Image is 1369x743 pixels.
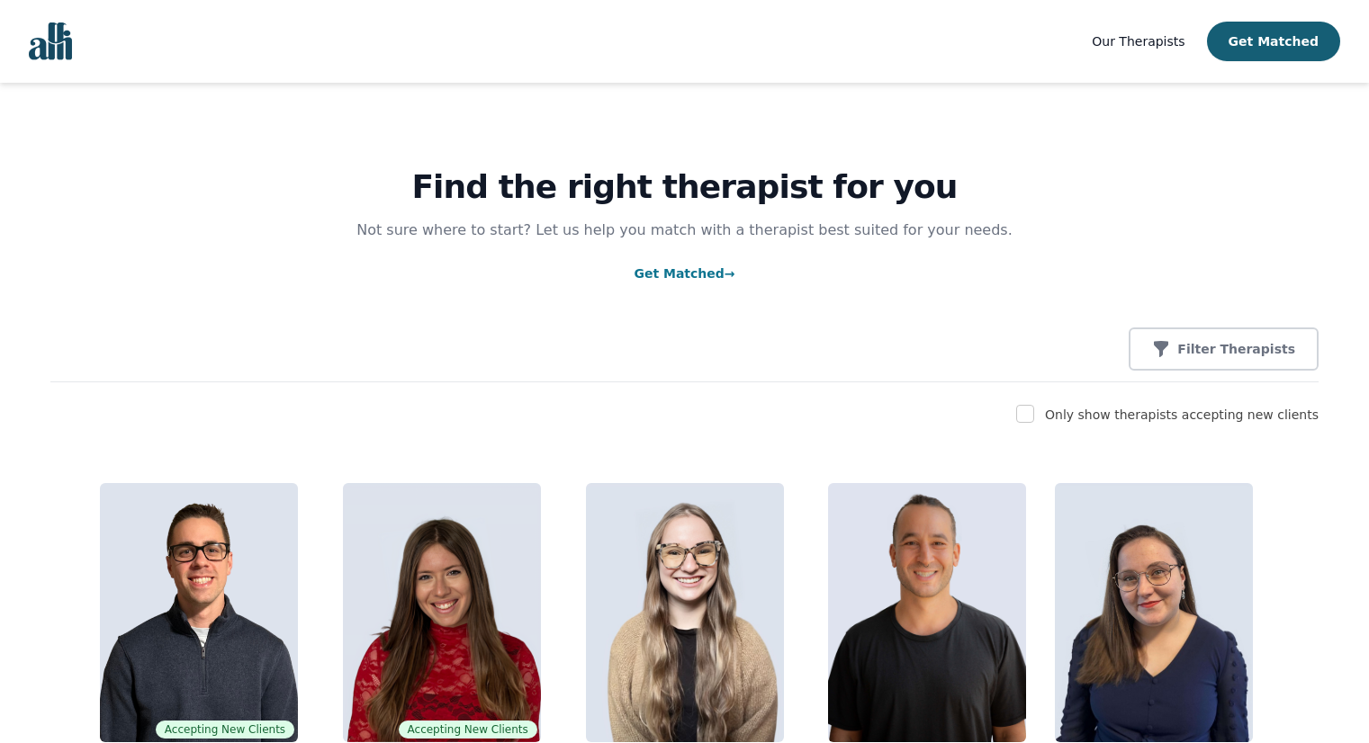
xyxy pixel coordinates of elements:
button: Filter Therapists [1129,327,1319,371]
p: Filter Therapists [1177,340,1295,358]
span: Accepting New Clients [399,721,537,739]
img: alli logo [29,22,72,60]
img: Kavon_Banejad [828,483,1026,742]
img: Ethan_Braun [100,483,298,742]
span: → [725,266,735,281]
img: Alisha_Levine [343,483,541,742]
label: Only show therapists accepting new clients [1045,407,1319,422]
p: Not sure where to start? Let us help you match with a therapist best suited for your needs. [339,219,1031,241]
span: Our Therapists [1092,34,1184,49]
a: Our Therapists [1092,31,1184,52]
img: Vanessa_McCulloch [1055,483,1253,742]
button: Get Matched [1207,22,1340,61]
img: Faith_Woodley [586,483,784,742]
a: Get Matched [634,266,734,281]
h1: Find the right therapist for you [50,169,1319,205]
span: Accepting New Clients [156,721,294,739]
